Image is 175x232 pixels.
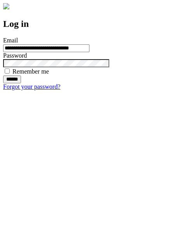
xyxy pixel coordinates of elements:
[12,68,49,75] label: Remember me
[3,19,172,29] h2: Log in
[3,52,27,59] label: Password
[3,83,60,90] a: Forgot your password?
[3,3,9,9] img: logo-4e3dc11c47720685a147b03b5a06dd966a58ff35d612b21f08c02c0306f2b779.png
[3,37,18,44] label: Email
